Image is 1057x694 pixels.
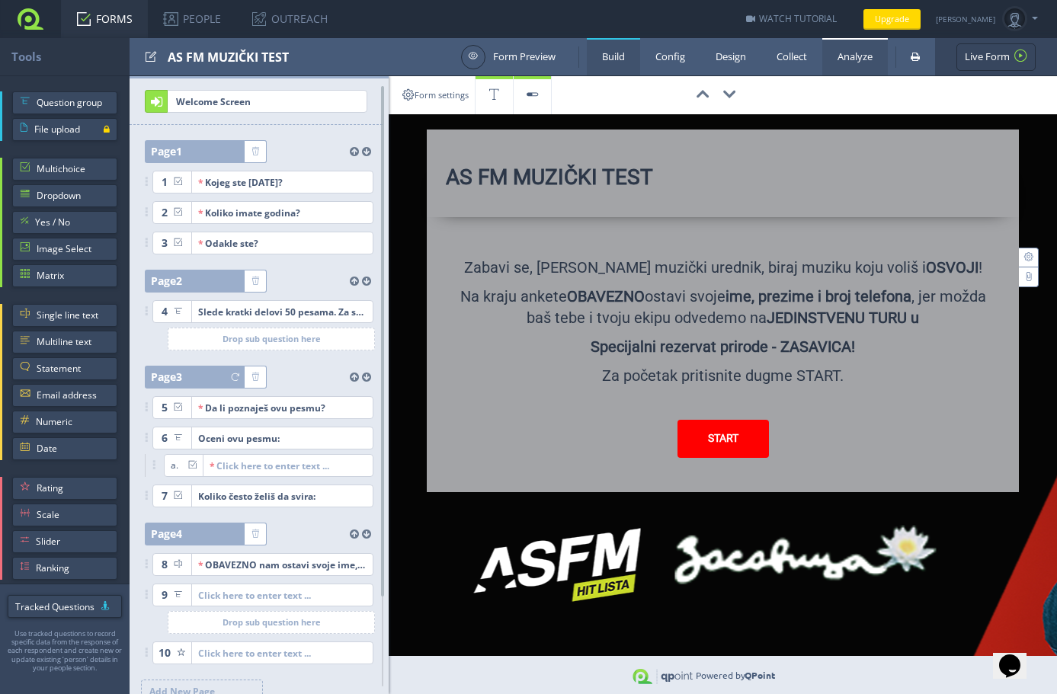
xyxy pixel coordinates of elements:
[162,553,168,576] span: 8
[198,301,367,322] div: Slede kratki delovi 50 pesama. Za svaku pesmu klikni kako ti se dopada i koliko često želiš da je...
[34,118,104,141] span: File upload
[36,411,110,433] span: Numeric
[567,287,645,305] b: OBAVEZNO
[696,656,776,694] div: Powered by
[446,164,1000,198] input: Form title
[227,367,244,389] em: Page is repeated for each media attachment
[640,38,700,75] a: Config
[198,427,367,449] div: Oceni ovu pesmu:
[151,366,182,389] span: Page
[162,485,168,507] span: 7
[151,140,182,163] span: Page
[12,118,117,141] a: File upload
[447,257,998,286] p: Zabavi se, [PERSON_NAME] muzički urednik, biraj muziku koju voliš i !
[37,477,110,500] span: Rating
[176,144,182,158] span: 1
[822,38,888,75] a: Analyze
[12,437,117,460] a: Date
[12,411,117,433] a: Numeric
[37,158,110,181] span: Multichoice
[162,584,168,606] span: 9
[461,45,556,69] a: Form Preview
[176,526,182,541] span: 4
[12,91,117,114] a: Question group
[12,357,117,380] a: Statement
[37,91,110,114] span: Question group
[12,530,117,553] a: Slider
[37,504,110,526] span: Scale
[37,264,110,287] span: Matrix
[12,238,117,261] a: Image Select
[162,300,168,323] span: 4
[168,91,367,112] span: Welcome Screen
[396,76,476,114] a: Form settings
[12,331,117,353] a: Multiline text
[591,337,855,356] b: Specijalni rezervat prirode - ZASAVICA!
[12,477,117,500] a: Rating
[700,38,761,75] a: Design
[176,369,182,384] span: 3
[633,669,693,684] img: QPoint
[447,286,998,336] p: Na kraju ankete ostavi svoje , jer možda baš tebe i tvoju ekipu odvedemo na
[8,595,122,618] a: Tracked Questions
[35,211,110,234] span: Yes / No
[37,437,110,460] span: Date
[12,504,117,526] a: Scale
[761,38,822,75] a: Collect
[12,304,117,327] a: Single line text
[37,384,110,407] span: Email address
[37,331,110,353] span: Multiline text
[12,158,117,181] a: Multichoice
[12,384,117,407] a: Email address
[825,287,911,305] b: broj telefona
[993,633,1042,679] iframe: chat widget
[168,38,453,75] div: AS FM MUZIČKI TEST
[245,141,266,162] a: Delete page
[37,238,110,261] span: Image Select
[198,554,367,575] div: OBAVEZNO nam ostavi svoje ime, prezime i broj telefona, jer možda baš tebei tvoju EKIPU odvedemo ...
[162,396,168,419] span: 5
[162,201,168,224] span: 2
[767,309,919,327] b: JEDINSTVENU TURU u
[198,485,367,507] div: Koliko često želiš da svira:
[245,366,266,388] a: Delete page
[151,523,182,545] span: Page
[12,557,117,580] a: Ranking
[198,171,367,193] div: Kojeg ste [DATE]?
[12,211,117,234] a: Yes / No
[151,270,182,293] span: Page
[37,304,110,327] span: Single line text
[587,38,640,75] a: Build
[12,264,117,287] a: Matrix
[198,202,367,223] div: Koliko imate godina?
[677,420,769,458] div: START
[198,397,367,418] div: Da li poznaješ ovu pesmu?
[198,232,367,254] div: Odakle ste?
[956,43,1036,71] a: Live Form
[11,38,130,75] div: Tools
[36,530,110,553] span: Slider
[245,270,266,292] a: Delete page
[447,365,998,394] p: Za početak pritisnite dugme START.
[162,171,168,193] span: 1
[863,9,921,28] a: Upgrade
[37,184,110,207] span: Dropdown
[725,287,822,305] b: ime, prezime i
[176,273,182,288] span: 2
[926,258,979,277] b: OSVOJI
[145,47,157,66] span: Edit
[171,454,178,477] span: a.
[746,12,837,25] a: WATCH TUTORIAL
[159,641,171,664] span: 10
[162,232,168,254] span: 3
[37,357,110,380] span: Statement
[162,427,168,449] span: 6
[12,184,117,207] a: Dropdown
[36,557,110,580] span: Ranking
[745,669,776,681] a: QPoint
[245,523,266,545] a: Delete page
